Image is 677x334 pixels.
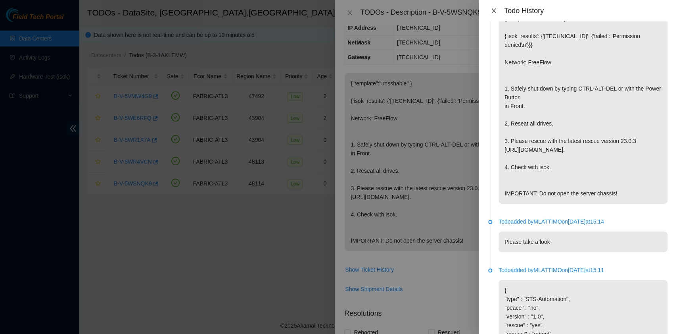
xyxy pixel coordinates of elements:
[504,6,667,15] div: Todo History
[491,8,497,14] span: close
[499,8,667,204] p: {"template":"unsshable" } {'isok_results': {'[TECHNICAL_ID]': {'failed': 'Permission denied\n'}}}...
[499,217,667,226] p: Todo added by MLATTIMO on [DATE] at 15:14
[499,232,667,252] p: Please take a look
[488,7,499,15] button: Close
[499,266,667,274] p: Todo added by MLATTIMO on [DATE] at 15:11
